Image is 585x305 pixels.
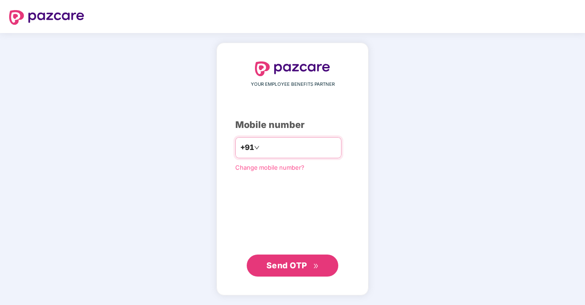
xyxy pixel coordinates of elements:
span: down [254,145,260,150]
div: Mobile number [235,118,350,132]
span: Send OTP [266,261,307,270]
button: Send OTPdouble-right [247,255,338,277]
span: +91 [240,142,254,153]
img: logo [9,10,84,25]
a: Change mobile number? [235,164,304,171]
img: logo [255,61,330,76]
span: double-right [313,263,319,269]
span: YOUR EMPLOYEE BENEFITS PARTNER [251,81,335,88]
